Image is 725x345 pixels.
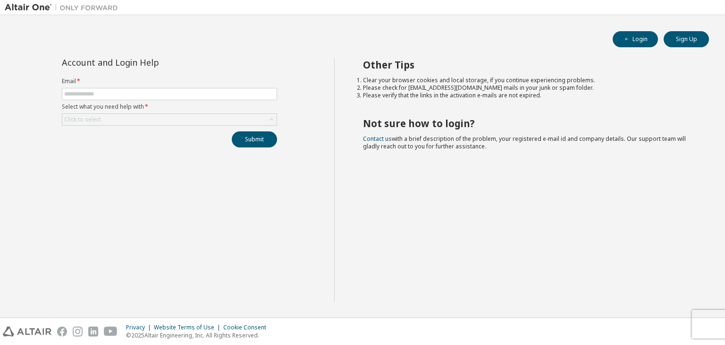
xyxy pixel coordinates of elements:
div: Click to select [64,116,101,123]
li: Clear your browser cookies and local storage, if you continue experiencing problems. [363,77,692,84]
button: Sign Up [664,31,709,47]
h2: Other Tips [363,59,692,71]
h2: Not sure how to login? [363,117,692,129]
div: Cookie Consent [223,324,272,331]
div: Account and Login Help [62,59,234,66]
img: facebook.svg [57,327,67,336]
div: Privacy [126,324,154,331]
label: Select what you need help with [62,103,277,111]
li: Please verify that the links in the activation e-mails are not expired. [363,92,692,99]
div: Website Terms of Use [154,324,223,331]
div: Click to select [62,114,277,125]
li: Please check for [EMAIL_ADDRESS][DOMAIN_NAME] mails in your junk or spam folder. [363,84,692,92]
span: with a brief description of the problem, your registered e-mail id and company details. Our suppo... [363,135,686,150]
img: altair_logo.svg [3,327,51,336]
img: youtube.svg [104,327,118,336]
button: Submit [232,131,277,147]
label: Email [62,78,277,85]
img: Altair One [5,3,123,12]
img: linkedin.svg [88,327,98,336]
img: instagram.svg [73,327,83,336]
a: Contact us [363,135,392,143]
p: © 2025 Altair Engineering, Inc. All Rights Reserved. [126,331,272,339]
button: Login [613,31,658,47]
